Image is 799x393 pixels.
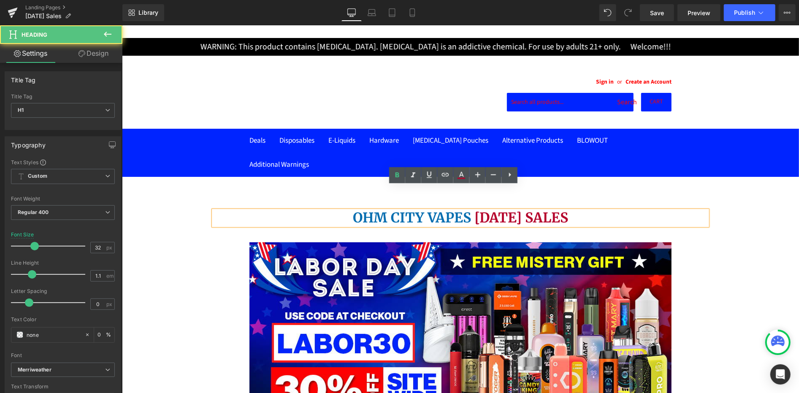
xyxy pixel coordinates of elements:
[11,94,115,100] div: Title Tag
[11,159,115,165] div: Text Styles
[495,72,515,81] span: Search
[127,53,339,84] a: Ohm City Vapes
[688,8,710,17] span: Preview
[519,68,550,86] a: Cart
[151,103,199,127] a: Disposables
[620,4,636,21] button: Redo
[374,103,447,127] a: Alternative Products
[231,184,349,201] span: OHM CITY VAPES
[18,209,49,215] b: Regular 400
[734,9,755,16] span: Publish
[11,260,115,266] div: Line Height
[493,52,502,60] span: or
[779,4,796,21] button: More
[362,4,382,21] a: Laptop
[11,232,34,238] div: Font Size
[106,245,114,250] span: px
[341,4,362,21] a: Desktop
[11,384,115,390] div: Text Transform
[677,4,720,21] a: Preview
[402,4,423,21] a: Mobile
[504,52,550,60] a: Create an Account
[27,330,81,339] input: Color
[11,72,36,84] div: Title Tag
[18,366,51,374] i: Merriweather
[94,328,114,342] div: %
[385,68,512,86] input: Search all products...
[599,4,616,21] button: Undo
[724,4,775,21] button: Publish
[25,13,62,19] span: [DATE] Sales
[138,9,158,16] span: Library
[474,52,492,60] a: Sign in
[18,107,24,113] b: H1
[11,288,115,294] div: Letter Spacing
[493,68,512,86] button: Search
[11,196,115,202] div: Font Weight
[121,127,193,152] a: Additional Warnings
[106,301,114,307] span: px
[284,103,373,127] a: [MEDICAL_DATA] Pouches
[382,4,402,21] a: Tablet
[241,103,283,127] a: Hardware
[25,4,122,11] a: Landing Pages
[650,8,664,17] span: Save
[200,103,240,127] a: E-Liquids
[770,364,791,385] div: Open Intercom Messenger
[11,137,46,149] div: Typography
[22,31,47,38] span: Heading
[11,352,115,358] div: Font
[122,4,164,21] a: New Library
[352,184,446,201] span: [DATE] SALES
[11,317,115,323] div: Text Color
[106,273,114,279] span: em
[63,44,124,63] a: Design
[121,103,150,127] a: Deals
[28,173,47,180] b: Custom
[449,103,492,127] a: BLOWOUT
